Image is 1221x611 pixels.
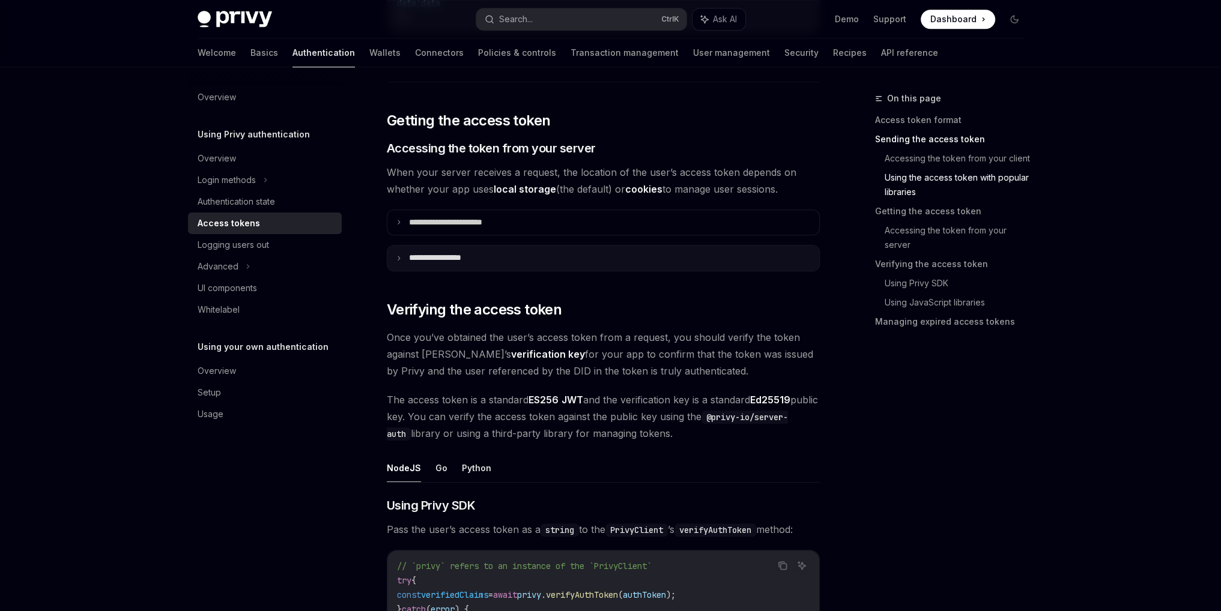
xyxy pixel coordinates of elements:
a: Using the access token with popular libraries [885,168,1034,202]
a: Whitelabel [188,299,342,321]
div: Logging users out [198,238,269,252]
a: Wallets [369,38,401,67]
div: Overview [198,364,236,378]
a: Using JavaScript libraries [885,293,1034,312]
a: Using Privy SDK [885,274,1034,293]
a: Support [873,13,906,25]
a: Overview [188,86,342,108]
a: Setup [188,382,342,403]
h5: Using Privy authentication [198,127,310,142]
button: Python [462,454,491,482]
div: Authentication state [198,194,275,209]
code: string [541,523,579,537]
span: When your server receives a request, the location of the user’s access token depends on whether y... [387,164,820,197]
span: verifiedClaims [421,589,488,600]
strong: verification key [511,348,585,360]
span: await [493,589,517,600]
a: Basics [250,38,278,67]
span: privy [517,589,541,600]
div: Overview [198,90,236,104]
a: Authentication [292,38,355,67]
a: Ed25519 [750,394,790,406]
strong: cookies [625,183,662,195]
span: = [488,589,493,600]
a: Welcome [198,38,236,67]
code: @privy-io/server-auth [387,411,788,441]
span: Dashboard [930,13,977,25]
span: ); [666,589,676,600]
span: ( [618,589,623,600]
span: Ctrl K [661,14,679,24]
a: Verifying the access token [875,254,1034,274]
div: UI components [198,281,257,295]
span: Verifying the access token [387,300,562,319]
a: Overview [188,148,342,169]
button: Toggle dark mode [1005,10,1024,29]
span: The access token is a standard and the verification key is a standard public key. You can verify ... [387,391,820,442]
div: Search... [499,12,533,26]
span: Getting the access token [387,111,551,130]
h5: Using your own authentication [198,340,329,354]
span: // `privy` refers to an instance of the `PrivyClient` [397,561,652,571]
button: Go [435,454,447,482]
button: Ask AI [794,558,810,573]
a: Access token format [875,110,1034,130]
a: Sending the access token [875,130,1034,149]
button: NodeJS [387,454,421,482]
code: PrivyClient [605,523,668,537]
a: Policies & controls [478,38,556,67]
div: Overview [198,151,236,166]
span: Pass the user’s access token as a to the ’s method: [387,521,820,538]
a: User management [693,38,770,67]
a: Transaction management [571,38,679,67]
a: JWT [562,394,583,406]
a: Overview [188,360,342,382]
span: const [397,589,421,600]
div: Usage [198,407,223,421]
a: UI components [188,277,342,299]
a: Accessing the token from your client [885,149,1034,168]
code: verifyAuthToken [674,523,756,537]
button: Copy the contents from the code block [775,558,790,573]
div: Whitelabel [198,302,240,317]
div: Access tokens [198,216,260,230]
span: { [411,575,416,586]
button: Search...CtrlK [476,8,686,30]
a: Connectors [415,38,464,67]
a: Accessing the token from your server [885,221,1034,254]
span: try [397,575,411,586]
button: Ask AI [692,8,745,30]
img: dark logo [198,11,272,28]
a: Dashboard [921,10,995,29]
a: Access tokens [188,212,342,234]
a: ES256 [529,394,559,406]
a: Authentication state [188,191,342,212]
a: Security [784,38,819,67]
span: On this page [887,91,941,106]
span: Using Privy SDK [387,497,476,514]
strong: local storage [494,183,556,195]
a: API reference [881,38,938,67]
a: Demo [835,13,859,25]
span: . [541,589,546,600]
span: Once you’ve obtained the user’s access token from a request, you should verify the token against ... [387,329,820,379]
span: Accessing the token from your server [387,140,596,157]
span: Ask AI [713,13,737,25]
a: Recipes [833,38,867,67]
div: Advanced [198,259,238,274]
div: Setup [198,385,221,400]
a: Getting the access token [875,202,1034,221]
a: Managing expired access tokens [875,312,1034,331]
a: Logging users out [188,234,342,256]
span: authToken [623,589,666,600]
span: verifyAuthToken [546,589,618,600]
a: Usage [188,403,342,425]
div: Login methods [198,173,256,187]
